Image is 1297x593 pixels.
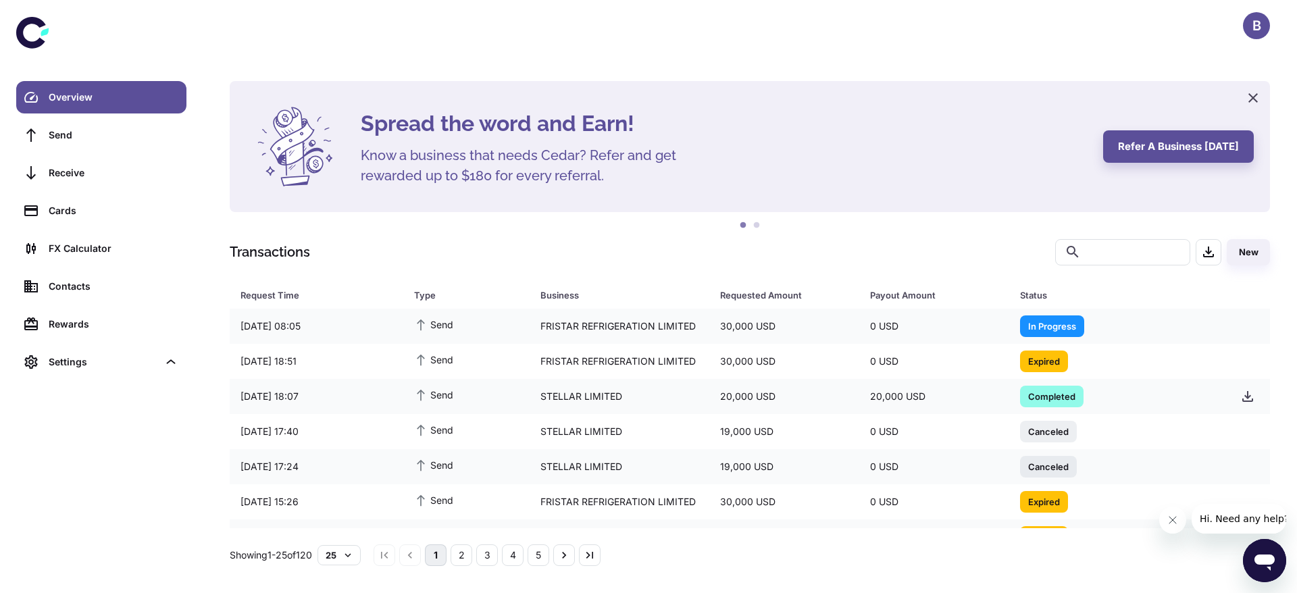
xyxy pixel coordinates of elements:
[859,419,1009,444] div: 0 USD
[859,489,1009,515] div: 0 USD
[859,454,1009,480] div: 0 USD
[530,349,709,374] div: FRISTAR REFRIGERATION LIMITED
[16,157,186,189] a: Receive
[1020,459,1077,473] span: Canceled
[859,524,1009,550] div: 0 USD
[750,219,763,232] button: 2
[230,489,403,515] div: [DATE] 15:26
[230,548,312,563] p: Showing 1-25 of 120
[870,286,986,305] div: Payout Amount
[230,454,403,480] div: [DATE] 17:24
[230,313,403,339] div: [DATE] 08:05
[49,203,178,218] div: Cards
[16,346,186,378] div: Settings
[709,313,859,339] div: 30,000 USD
[528,544,549,566] button: Go to page 5
[736,219,750,232] button: 1
[709,384,859,409] div: 20,000 USD
[709,524,859,550] div: 30,000 USD
[230,524,403,550] div: [DATE] 12:16
[16,308,186,340] a: Rewards
[230,384,403,409] div: [DATE] 18:07
[709,419,859,444] div: 19,000 USD
[414,527,453,542] span: Send
[859,349,1009,374] div: 0 USD
[414,387,453,402] span: Send
[530,313,709,339] div: FRISTAR REFRIGERATION LIMITED
[451,544,472,566] button: Go to page 2
[240,286,398,305] span: Request Time
[1020,354,1068,367] span: Expired
[530,454,709,480] div: STELLAR LIMITED
[530,384,709,409] div: STELLAR LIMITED
[1020,286,1196,305] div: Status
[502,544,524,566] button: Go to page 4
[530,419,709,444] div: STELLAR LIMITED
[49,279,178,294] div: Contacts
[414,286,524,305] span: Type
[49,90,178,105] div: Overview
[372,544,603,566] nav: pagination navigation
[16,270,186,303] a: Contacts
[1243,539,1286,582] iframe: Button to launch messaging window
[859,384,1009,409] div: 20,000 USD
[553,544,575,566] button: Go to next page
[317,545,361,565] button: 25
[361,107,1087,140] h4: Spread the word and Earn!
[49,165,178,180] div: Receive
[476,544,498,566] button: Go to page 3
[361,145,698,186] h5: Know a business that needs Cedar? Refer and get rewarded up to $180 for every referral.
[49,241,178,256] div: FX Calculator
[709,489,859,515] div: 30,000 USD
[240,286,380,305] div: Request Time
[414,492,453,507] span: Send
[230,349,403,374] div: [DATE] 18:51
[414,317,453,332] span: Send
[8,9,97,20] span: Hi. Need any help?
[425,544,447,566] button: page 1
[16,119,186,151] a: Send
[49,128,178,143] div: Send
[1020,494,1068,508] span: Expired
[1020,424,1077,438] span: Canceled
[230,242,310,262] h1: Transactions
[1192,504,1286,534] iframe: Message from company
[1227,239,1270,265] button: New
[230,419,403,444] div: [DATE] 17:40
[870,286,1004,305] span: Payout Amount
[720,286,854,305] span: Requested Amount
[1020,389,1084,403] span: Completed
[1020,286,1214,305] span: Status
[49,317,178,332] div: Rewards
[1103,130,1254,163] button: Refer a business [DATE]
[720,286,836,305] div: Requested Amount
[16,81,186,113] a: Overview
[859,313,1009,339] div: 0 USD
[530,524,709,550] div: FRISTAR REFRIGERATION LIMITED
[49,355,158,369] div: Settings
[414,352,453,367] span: Send
[709,454,859,480] div: 19,000 USD
[16,195,186,227] a: Cards
[1243,12,1270,39] button: B
[1020,319,1084,332] span: In Progress
[414,286,506,305] div: Type
[530,489,709,515] div: FRISTAR REFRIGERATION LIMITED
[414,457,453,472] span: Send
[1159,507,1186,534] iframe: Close message
[414,422,453,437] span: Send
[709,349,859,374] div: 30,000 USD
[16,232,186,265] a: FX Calculator
[579,544,601,566] button: Go to last page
